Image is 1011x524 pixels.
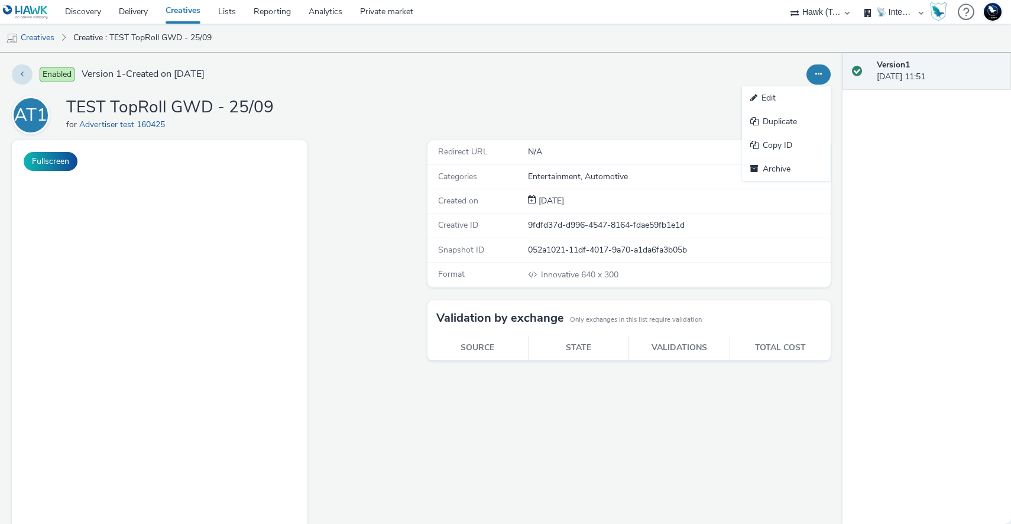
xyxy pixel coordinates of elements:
span: Format [438,269,465,280]
img: mobile [6,33,18,44]
span: for [66,119,79,130]
span: Redirect URL [438,146,488,157]
span: 640 x 300 [540,269,618,280]
th: Validations [629,336,730,360]
div: Creation 25 September 2025, 11:51 [536,195,564,207]
div: AT1 [14,99,47,132]
div: 052a1021-11df-4017-9a70-a1da6fa3b05b [528,244,829,256]
th: Total cost [730,336,831,360]
a: Duplicate [742,110,831,134]
span: Creative ID [438,219,478,231]
span: Enabled [40,67,74,82]
th: Source [427,336,529,360]
img: undefined Logo [3,5,48,20]
a: Edit [742,86,831,110]
a: Copy ID [742,134,831,157]
div: Entertainment, Automotive [528,171,829,183]
div: [DATE] 11:51 [877,59,1002,83]
span: Created on [438,195,478,206]
img: Hawk Academy [929,2,947,21]
h3: Validation by exchange [436,309,564,327]
span: Innovative [541,269,581,280]
span: Categories [438,171,477,182]
a: Archive [742,157,831,181]
a: AT1 [12,109,54,121]
span: Version 1 - Created on [DATE] [82,67,205,81]
a: Hawk Academy [929,2,952,21]
img: Support Hawk [984,3,1002,21]
span: [DATE] [536,195,564,206]
strong: Version 1 [877,59,910,70]
th: State [528,336,629,360]
a: Creative : TEST TopRoll GWD - 25/09 [67,24,218,52]
button: Fullscreen [24,152,77,171]
span: N/A [528,146,542,157]
a: Advertiser test 160425 [79,119,170,130]
div: 9fdfd37d-d996-4547-8164-fdae59fb1e1d [528,219,829,231]
h1: TEST TopRoll GWD - 25/09 [66,96,274,119]
small: Only exchanges in this list require validation [570,315,702,325]
span: Snapshot ID [438,244,484,255]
